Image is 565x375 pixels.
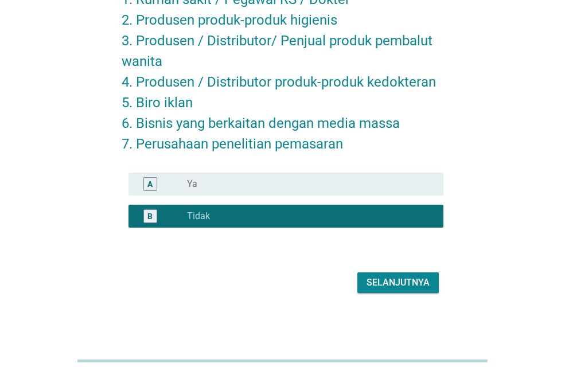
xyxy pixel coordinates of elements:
button: Selanjutnya [357,272,439,293]
div: B [147,210,153,222]
label: Tidak [187,210,210,222]
label: Ya [187,178,197,190]
div: A [147,178,153,190]
div: Selanjutnya [367,276,430,290]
